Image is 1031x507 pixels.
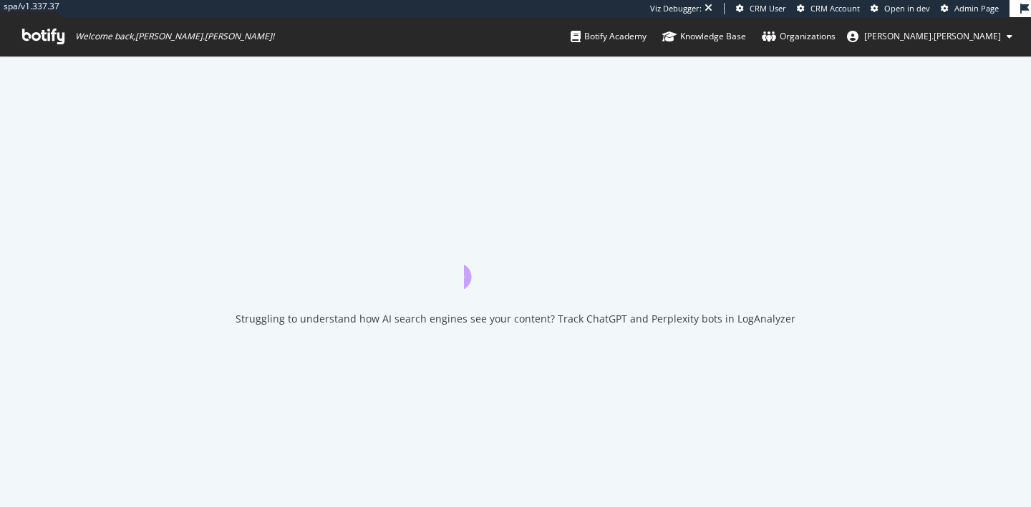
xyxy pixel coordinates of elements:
a: Admin Page [941,3,999,14]
a: Botify Academy [571,17,647,56]
a: Knowledge Base [662,17,746,56]
div: Knowledge Base [662,29,746,44]
a: Open in dev [871,3,930,14]
div: animation [464,237,567,289]
a: CRM Account [797,3,860,14]
div: Viz Debugger: [650,3,702,14]
span: CRM User [750,3,786,14]
a: CRM User [736,3,786,14]
div: Botify Academy [571,29,647,44]
a: Organizations [762,17,836,56]
span: Admin Page [954,3,999,14]
span: robert.salerno [864,30,1001,42]
span: Open in dev [884,3,930,14]
span: Welcome back, [PERSON_NAME].[PERSON_NAME] ! [75,31,274,42]
button: [PERSON_NAME].[PERSON_NAME] [836,25,1024,48]
span: CRM Account [810,3,860,14]
div: Organizations [762,29,836,44]
div: Struggling to understand how AI search engines see your content? Track ChatGPT and Perplexity bot... [236,312,795,326]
